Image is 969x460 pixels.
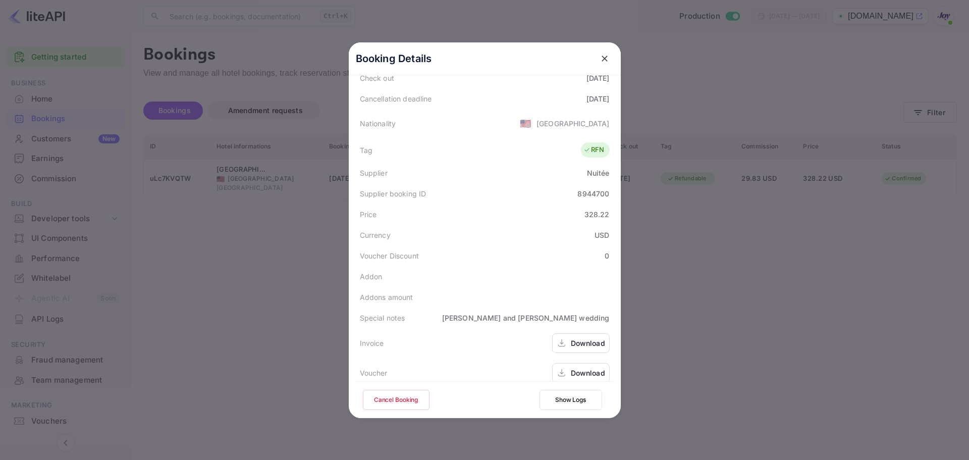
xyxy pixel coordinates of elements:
div: Voucher [360,368,388,378]
div: Price [360,209,377,220]
div: Download [571,368,605,378]
div: [DATE] [586,93,610,104]
div: Special notes [360,313,405,323]
button: Cancel Booking [363,390,429,410]
button: close [596,49,614,68]
div: 328.22 [584,209,610,220]
div: Supplier booking ID [360,188,426,199]
div: Addon [360,271,383,282]
div: 8944700 [577,188,609,199]
p: Booking Details [356,51,432,66]
span: United States [520,114,531,132]
button: Show Logs [540,390,602,410]
div: [GEOGRAPHIC_DATA] [536,118,610,129]
div: Nationality [360,118,396,129]
div: Currency [360,230,391,240]
div: RFN [583,145,604,155]
div: USD [595,230,609,240]
div: [PERSON_NAME] and [PERSON_NAME] wedding [442,313,610,323]
div: Nuitée [587,168,610,178]
div: Invoice [360,338,384,348]
div: Tag [360,145,372,156]
div: Addons amount [360,292,413,302]
div: 0 [605,250,609,261]
div: Check out [360,73,394,83]
div: Download [571,338,605,348]
div: Cancellation deadline [360,93,432,104]
div: [DATE] [586,73,610,83]
div: Voucher Discount [360,250,419,261]
div: Supplier [360,168,388,178]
